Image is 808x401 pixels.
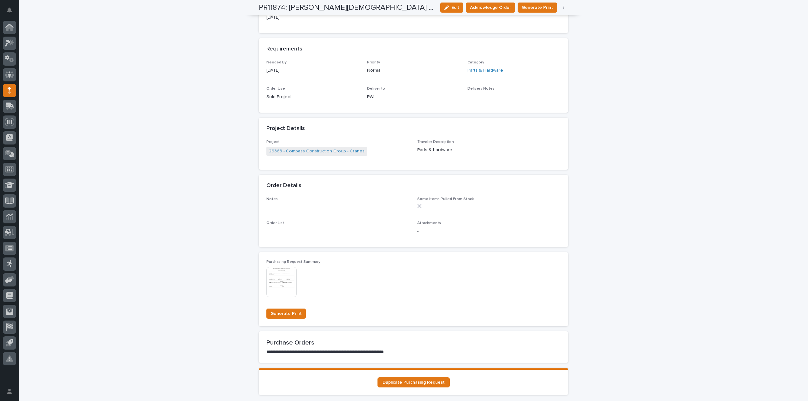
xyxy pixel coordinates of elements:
h2: Order Details [266,182,301,189]
p: Parts & hardware [417,147,561,153]
span: Delivery Notes [467,87,495,91]
h2: Purchase Orders [266,339,561,346]
h2: PR11874: [PERSON_NAME][DEMOGRAPHIC_DATA] - 26363 Parts & hardware [259,3,435,12]
div: Notifications [8,8,16,18]
h2: Requirements [266,46,302,53]
p: - [417,228,561,235]
a: 26363 - Compass Construction Group - Cranes [269,148,365,155]
span: Some Items Pulled From Stock [417,197,474,201]
span: Order List [266,221,284,225]
p: Sold Project [266,94,359,100]
span: Notes [266,197,278,201]
span: Needed By [266,61,287,64]
span: Category [467,61,484,64]
span: Order Use [266,87,285,91]
button: Acknowledge Order [466,3,515,13]
button: Notifications [3,4,16,17]
button: Generate Print [266,309,306,319]
span: Deliver to [367,87,385,91]
p: [DATE] [266,14,410,21]
span: Acknowledge Order [470,4,511,11]
span: Edit [451,5,459,10]
span: Purchasing Request Summary [266,260,320,264]
span: Project [266,140,280,144]
span: Duplicate Purchasing Request [383,380,445,385]
button: Edit [440,3,463,13]
p: Normal [367,67,460,74]
p: [DATE] [266,67,359,74]
span: Generate Print [522,4,553,11]
span: Generate Print [270,310,302,317]
span: Traveler Description [417,140,454,144]
span: Priority [367,61,380,64]
a: Duplicate Purchasing Request [377,377,450,387]
p: PWI [367,94,460,100]
h2: Project Details [266,125,305,132]
button: Generate Print [518,3,557,13]
a: Parts & Hardware [467,67,503,74]
span: Attachments [417,221,441,225]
